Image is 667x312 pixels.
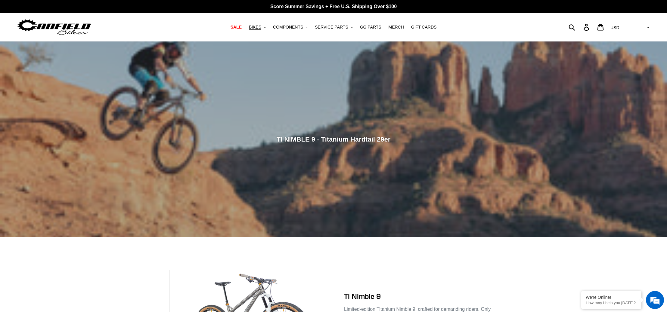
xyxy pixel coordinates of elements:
[231,25,242,30] span: SALE
[586,301,637,305] p: How may I help you today?
[386,23,407,31] a: MERCH
[572,20,587,34] input: Search
[586,295,637,300] div: We're Online!
[312,23,355,31] button: SERVICE PARTS
[228,23,245,31] a: SALE
[360,25,381,30] span: GG PARTS
[273,25,303,30] span: COMPONENTS
[315,25,348,30] span: SERVICE PARTS
[17,18,92,37] img: Canfield Bikes
[408,23,440,31] a: GIFT CARDS
[344,292,498,301] h2: Ti Nimble 9
[389,25,404,30] span: MERCH
[357,23,384,31] a: GG PARTS
[249,25,261,30] span: BIKES
[411,25,437,30] span: GIFT CARDS
[277,135,391,143] span: TI NIMBLE 9 - Titanium Hardtail 29er
[270,23,311,31] button: COMPONENTS
[246,23,269,31] button: BIKES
